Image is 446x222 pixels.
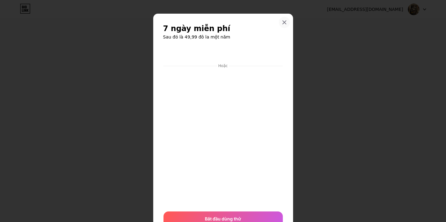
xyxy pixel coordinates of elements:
font: Sau đó là 49,99 đô la một năm [163,34,230,39]
iframe: Bảo mật khung nhập liệu thanh toán [162,69,284,205]
font: 7 ngày miễn phí [163,24,230,33]
font: Hoặc [218,64,228,68]
font: Bắt đầu dùng thử [205,216,241,221]
iframe: Bảo mật khung nút thanh toán [163,47,283,61]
